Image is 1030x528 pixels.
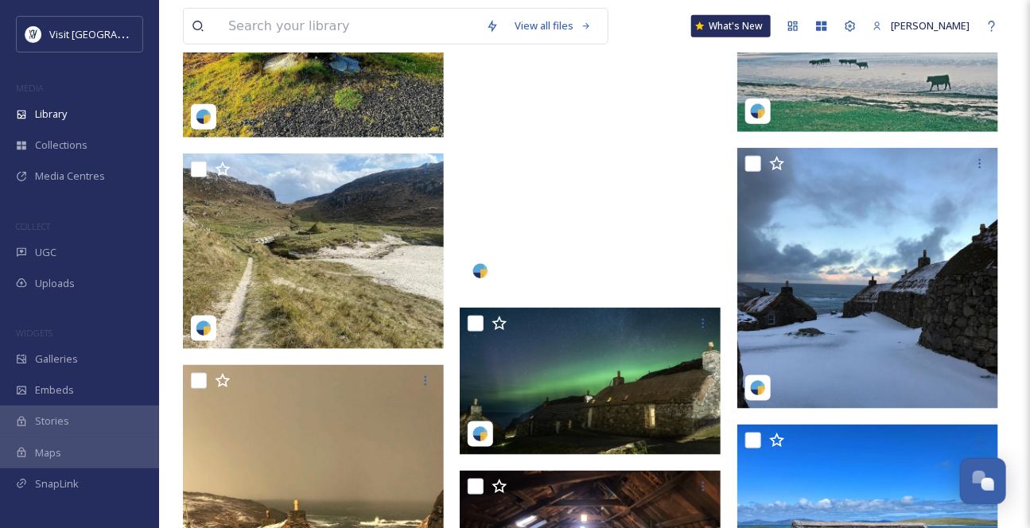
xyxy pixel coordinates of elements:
input: Search your library [220,9,478,44]
img: gearrannanblackhousevillage-18374327443079296.jpg [737,148,998,409]
span: Uploads [35,276,75,291]
a: View all files [507,10,600,41]
img: snapsea-logo.png [196,109,212,125]
img: Untitled%20design%20%2897%29.png [25,26,41,42]
a: What's New [691,15,771,37]
span: UGC [35,245,56,260]
span: COLLECT [16,220,50,232]
span: Maps [35,445,61,460]
img: paulchamberlain.photography-18012319055226931.jpg [460,308,721,455]
img: marcalfordevans-3443876.jpg [183,153,444,349]
span: Stories [35,413,69,429]
span: [PERSON_NAME] [891,18,970,33]
span: Embeds [35,382,74,398]
span: SnapLink [35,476,79,491]
span: WIDGETS [16,327,52,339]
img: snapsea-logo.png [750,103,766,119]
img: snapsea-logo.png [196,320,212,336]
span: Galleries [35,351,78,367]
a: [PERSON_NAME] [865,10,978,41]
span: Visit [GEOGRAPHIC_DATA] [49,26,173,41]
img: snapsea-logo.png [472,263,488,279]
span: MEDIA [16,82,44,94]
img: snapsea-logo.png [472,426,488,442]
span: Media Centres [35,169,105,184]
span: Collections [35,138,87,153]
img: snapsea-logo.png [750,380,766,396]
span: Library [35,107,67,122]
button: Open Chat [960,458,1006,504]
